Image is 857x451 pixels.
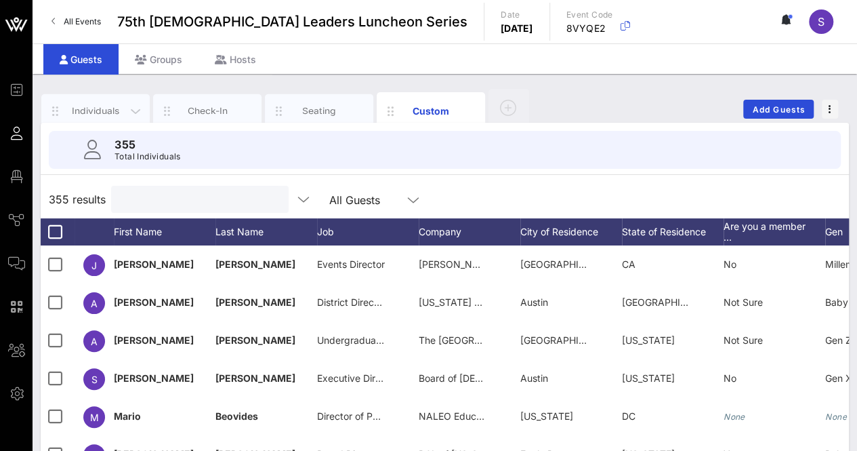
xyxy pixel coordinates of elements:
[177,104,238,117] div: Check-In
[724,372,736,384] span: No
[501,8,533,22] p: Date
[419,334,588,346] span: The [GEOGRAPHIC_DATA][US_STATE]
[114,410,141,422] span: Mario
[317,372,398,384] span: Executive Director
[114,136,181,153] p: 355
[91,374,98,385] span: S
[90,412,99,423] span: M
[317,218,419,246] div: Job
[622,372,675,384] span: [US_STATE]
[520,334,617,346] span: [GEOGRAPHIC_DATA]
[566,22,613,35] p: 8VYQE2
[818,15,824,28] span: S
[215,334,295,346] span: [PERSON_NAME]
[724,412,745,422] i: None
[724,334,763,346] span: Not Sure
[622,334,675,346] span: [US_STATE]
[321,186,430,213] div: All Guests
[809,9,833,34] div: S
[520,296,548,308] span: Austin
[329,194,380,206] div: All Guests
[317,258,385,270] span: Events Director
[520,410,573,422] span: [US_STATE]
[289,104,350,117] div: Seating
[43,11,109,33] a: All Events
[91,336,98,347] span: A
[724,296,763,308] span: Not Sure
[724,218,825,246] div: Are you a member …
[724,258,736,270] span: No
[622,410,635,422] span: DC
[215,258,295,270] span: [PERSON_NAME]
[752,104,806,115] span: Add Guests
[114,258,194,270] span: [PERSON_NAME]
[114,372,194,384] span: [PERSON_NAME]
[622,218,724,246] div: State of Residence
[419,258,546,270] span: [PERSON_NAME] Consulting
[566,8,613,22] p: Event Code
[501,22,533,35] p: [DATE]
[114,218,215,246] div: First Name
[91,260,97,271] span: J
[114,296,194,308] span: [PERSON_NAME]
[66,104,126,117] div: Individuals
[317,296,386,308] span: District Director
[215,218,317,246] div: Last Name
[215,372,295,384] span: [PERSON_NAME]
[743,100,814,119] button: Add Guests
[401,104,461,118] div: Custom
[43,44,119,75] div: Guests
[419,296,588,308] span: [US_STATE] House of Representatives
[198,44,272,75] div: Hosts
[114,334,194,346] span: [PERSON_NAME]
[49,191,106,208] span: 355 results
[825,412,847,422] i: None
[317,410,494,422] span: Director of Policy and Legislative Affairs
[215,410,258,422] span: Beovides
[520,258,617,270] span: [GEOGRAPHIC_DATA]
[64,16,101,26] span: All Events
[419,372,654,384] span: Board of [DEMOGRAPHIC_DATA] Legislative Leaders
[419,410,530,422] span: NALEO Educational Fund
[622,258,635,270] span: CA
[215,296,295,308] span: [PERSON_NAME]
[520,372,548,384] span: Austin
[622,296,719,308] span: [GEOGRAPHIC_DATA]
[520,218,622,246] div: City of Residence
[317,334,423,346] span: Undergraduate Student
[117,12,467,32] span: 75th [DEMOGRAPHIC_DATA] Leaders Luncheon Series
[119,44,198,75] div: Groups
[114,150,181,163] p: Total Individuals
[91,298,98,309] span: A
[419,218,520,246] div: Company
